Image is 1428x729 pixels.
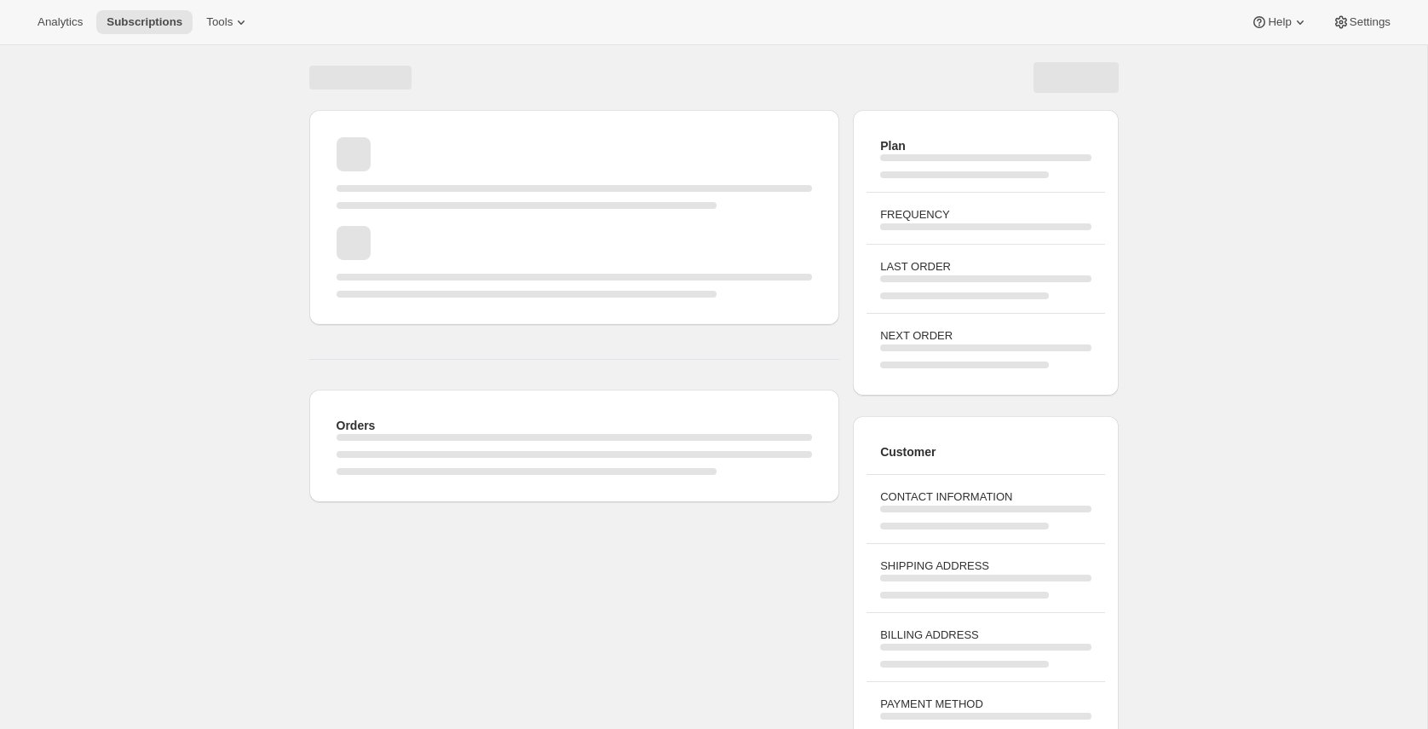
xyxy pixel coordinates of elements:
h3: NEXT ORDER [880,327,1091,344]
h2: Plan [880,137,1091,154]
span: Analytics [37,15,83,29]
h3: CONTACT INFORMATION [880,489,1091,506]
h3: BILLING ADDRESS [880,627,1091,644]
h3: PAYMENT METHOD [880,696,1091,713]
h2: Orders [337,417,813,434]
h3: LAST ORDER [880,258,1091,275]
h3: SHIPPING ADDRESS [880,558,1091,575]
span: Help [1268,15,1291,29]
span: Tools [206,15,233,29]
button: Analytics [27,10,93,34]
h2: Customer [880,443,1091,460]
button: Subscriptions [96,10,193,34]
span: Settings [1350,15,1391,29]
h3: FREQUENCY [880,206,1091,223]
button: Help [1241,10,1318,34]
button: Settings [1322,10,1401,34]
button: Tools [196,10,260,34]
span: Subscriptions [107,15,182,29]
